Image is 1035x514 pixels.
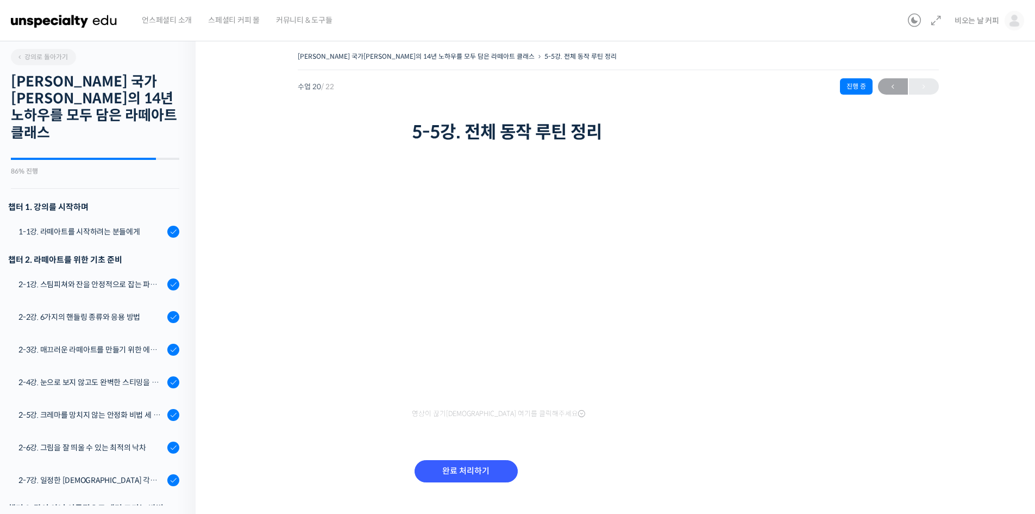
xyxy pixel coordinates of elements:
[878,79,908,94] span: ←
[11,168,179,175] div: 86% 진행
[18,278,164,290] div: 2-1강. 스팀피쳐와 잔을 안정적으로 잡는 파지법 공식
[544,52,617,60] a: 5-5강. 전체 동작 루틴 정리
[412,122,825,143] h1: 5-5강. 전체 동작 루틴 정리
[955,16,999,26] span: 비오는 날 커피
[18,376,164,388] div: 2-4강. 눈으로 보지 않고도 완벽한 스티밍을 치는 노하우
[18,442,164,454] div: 2-6강. 그림을 잘 띄울 수 있는 최적의 낙차
[878,78,908,95] a: ←이전
[412,410,585,418] span: 영상이 끊기[DEMOGRAPHIC_DATA] 여기를 클릭해주세요
[18,311,164,323] div: 2-2강. 6가지의 핸들링 종류와 응용 방법
[321,82,334,91] span: / 22
[8,252,179,267] div: 챕터 2. 라떼아트를 위한 기초 준비
[18,474,164,486] div: 2-7강. 일정한 [DEMOGRAPHIC_DATA] 각도를 완성하는 방법
[298,52,535,60] a: [PERSON_NAME] 국가[PERSON_NAME]의 14년 노하우를 모두 담은 라떼아트 클래스
[18,226,164,238] div: 1-1강. 라떼아트를 시작하려는 분들에게
[8,200,179,214] h3: 챕터 1. 강의를 시작하며
[415,460,518,482] input: 완료 처리하기
[11,49,76,65] a: 강의로 돌아가기
[298,83,334,90] span: 수업 20
[840,78,873,95] div: 진행 중
[11,73,179,141] h2: [PERSON_NAME] 국가[PERSON_NAME]의 14년 노하우를 모두 담은 라떼아트 클래스
[18,409,164,421] div: 2-5강. 크레마를 망치지 않는 안정화 비법 세 가지
[18,344,164,356] div: 2-3강. 매끄러운 라떼아트를 만들기 위한 에스프레소 추출 방법
[16,53,68,61] span: 강의로 돌아가기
